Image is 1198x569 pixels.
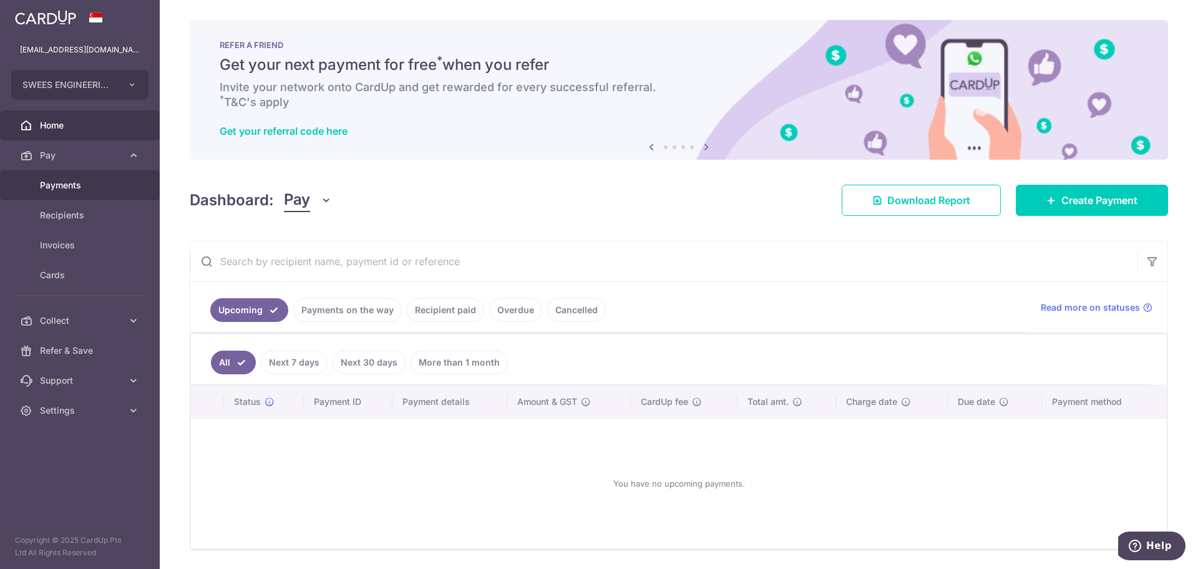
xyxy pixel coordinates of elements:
span: Create Payment [1061,193,1137,208]
a: Overdue [489,298,542,322]
a: Recipient paid [407,298,484,322]
span: Pay [284,188,310,212]
span: Refer & Save [40,344,122,357]
span: CardUp fee [641,396,688,408]
th: Payment details [392,386,507,418]
span: Home [40,119,122,132]
span: Due date [958,396,995,408]
a: Download Report [842,185,1001,216]
iframe: Opens a widget where you can find more information [1118,532,1186,563]
span: Read more on statuses [1041,301,1140,314]
span: Charge date [846,396,897,408]
a: Next 7 days [261,351,328,374]
div: You have no upcoming payments. [206,429,1152,538]
a: Cancelled [547,298,606,322]
th: Payment ID [304,386,392,418]
span: Collect [40,314,122,327]
a: Get your referral code here [220,125,348,137]
span: SWEES ENGINEERING CO (PTE.) LTD. [22,79,115,91]
span: Invoices [40,239,122,251]
h6: Invite your network onto CardUp and get rewarded for every successful referral. T&C's apply [220,80,1138,110]
button: Pay [284,188,332,212]
th: Payment method [1042,386,1167,418]
span: Cards [40,269,122,281]
h4: Dashboard: [190,189,274,212]
span: Amount & GST [517,396,577,408]
input: Search by recipient name, payment id or reference [190,241,1137,281]
span: Download Report [887,193,970,208]
a: More than 1 month [411,351,508,374]
img: RAF banner [190,20,1168,160]
a: Create Payment [1016,185,1168,216]
span: Support [40,374,122,387]
a: All [211,351,256,374]
span: Recipients [40,209,122,221]
p: [EMAIL_ADDRESS][DOMAIN_NAME] [20,44,140,56]
h5: Get your next payment for free when you refer [220,55,1138,75]
span: Settings [40,404,122,417]
a: Upcoming [210,298,288,322]
span: Payments [40,179,122,192]
a: Read more on statuses [1041,301,1152,314]
button: SWEES ENGINEERING CO (PTE.) LTD. [11,70,149,100]
span: Total amt. [748,396,789,408]
span: Pay [40,149,122,162]
img: CardUp [15,10,76,25]
p: REFER A FRIEND [220,40,1138,50]
a: Payments on the way [293,298,402,322]
span: Status [234,396,261,408]
a: Next 30 days [333,351,406,374]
